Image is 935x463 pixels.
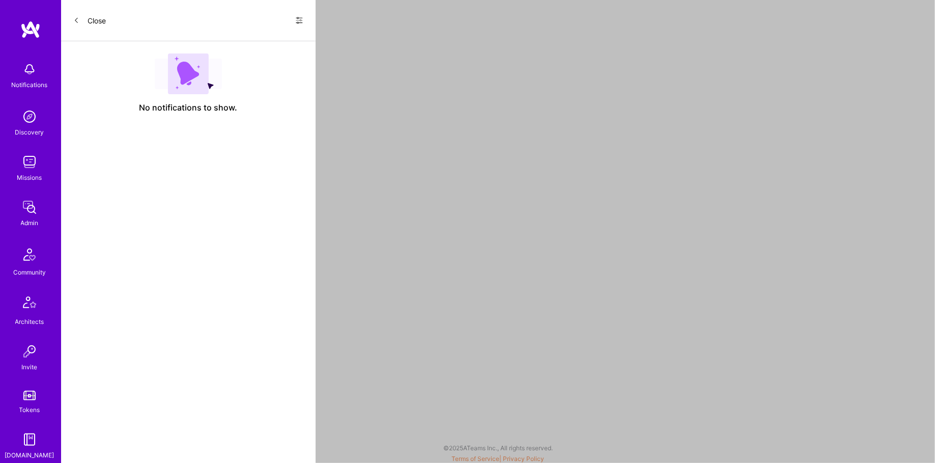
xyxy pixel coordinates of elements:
[21,217,39,228] div: Admin
[19,429,40,450] img: guide book
[139,102,238,113] span: No notifications to show.
[5,450,54,460] div: [DOMAIN_NAME]
[17,242,42,267] img: Community
[17,172,42,183] div: Missions
[17,292,42,316] img: Architects
[19,59,40,79] img: bell
[20,20,41,39] img: logo
[19,152,40,172] img: teamwork
[13,267,46,278] div: Community
[19,197,40,217] img: admin teamwork
[73,12,106,29] button: Close
[22,362,38,372] div: Invite
[155,53,222,94] img: empty
[15,127,44,138] div: Discovery
[12,79,48,90] div: Notifications
[19,341,40,362] img: Invite
[19,404,40,415] div: Tokens
[19,106,40,127] img: discovery
[15,316,44,327] div: Architects
[23,391,36,400] img: tokens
